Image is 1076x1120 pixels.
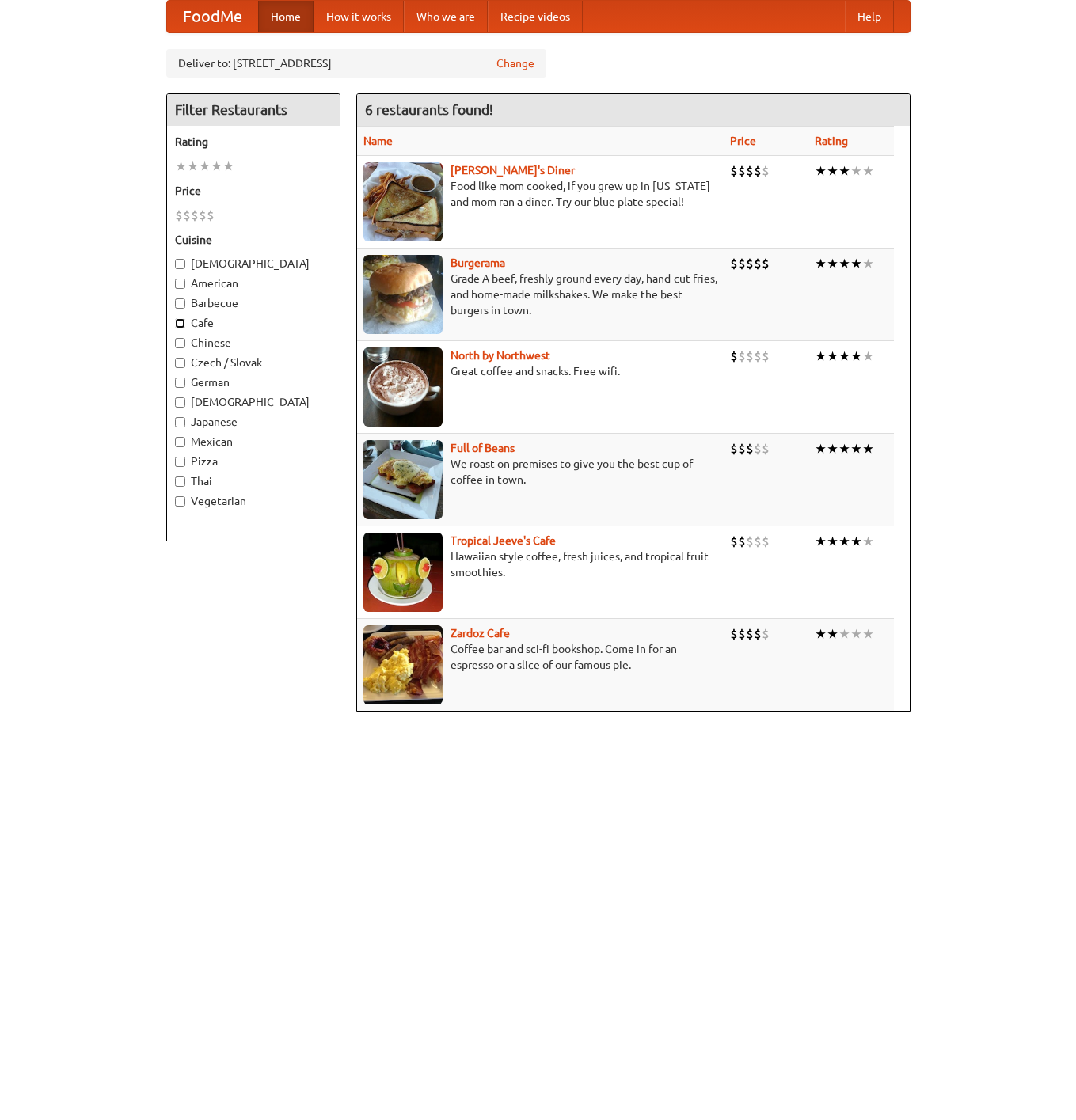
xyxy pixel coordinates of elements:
[404,1,488,32] a: Who we are
[850,347,862,365] li: ★
[746,440,754,457] li: $
[175,358,185,368] input: Czech / Slovak
[175,279,185,289] input: American
[838,162,850,180] li: ★
[363,533,443,612] img: jeeves.jpg
[175,437,185,447] input: Mexican
[754,625,762,643] li: $
[762,533,770,550] li: $
[175,183,332,199] h5: Price
[451,256,505,269] a: Burgerama
[488,1,583,32] a: Recipe videos
[754,533,762,550] li: $
[754,440,762,457] li: $
[175,355,332,370] label: Czech / Slovak
[363,625,443,704] img: zardoz.jpg
[175,158,187,175] li: ★
[827,347,838,365] li: ★
[730,255,738,272] li: $
[363,271,717,318] p: Grade A beef, freshly ground every day, hand-cut fries, and home-made milkshakes. We make the bes...
[815,162,827,180] li: ★
[167,94,340,126] h4: Filter Restaurants
[175,454,332,469] label: Pizza
[451,627,510,640] a: Zardoz Cafe
[363,178,717,210] p: Food like mom cooked, if you grew up in [US_STATE] and mom ran a diner. Try our blue plate special!
[738,162,746,180] li: $
[738,440,746,457] li: $
[827,625,838,643] li: ★
[762,347,770,365] li: $
[754,347,762,365] li: $
[815,533,827,550] li: ★
[815,255,827,272] li: ★
[166,49,546,78] div: Deliver to: [STREET_ADDRESS]
[845,1,894,32] a: Help
[199,207,207,224] li: $
[363,363,717,379] p: Great coffee and snacks. Free wifi.
[187,158,199,175] li: ★
[827,255,838,272] li: ★
[451,164,575,177] a: [PERSON_NAME]'s Diner
[738,255,746,272] li: $
[754,255,762,272] li: $
[862,625,874,643] li: ★
[451,349,550,362] a: North by Northwest
[838,533,850,550] li: ★
[175,473,332,489] label: Thai
[167,1,258,32] a: FoodMe
[838,440,850,457] li: ★
[451,534,556,547] a: Tropical Jeeve's Cafe
[207,207,215,224] li: $
[762,162,770,180] li: $
[211,158,222,175] li: ★
[363,255,443,334] img: burgerama.jpg
[738,625,746,643] li: $
[754,162,762,180] li: $
[175,207,183,224] li: $
[850,625,862,643] li: ★
[175,394,332,410] label: [DEMOGRAPHIC_DATA]
[363,162,443,241] img: sallys.jpg
[363,641,717,673] p: Coffee bar and sci-fi bookshop. Come in for an espresso or a slice of our famous pie.
[175,417,185,427] input: Japanese
[175,397,185,408] input: [DEMOGRAPHIC_DATA]
[175,476,185,487] input: Thai
[222,158,234,175] li: ★
[175,434,332,450] label: Mexican
[183,207,191,224] li: $
[838,347,850,365] li: ★
[746,533,754,550] li: $
[199,158,211,175] li: ★
[258,1,314,32] a: Home
[746,162,754,180] li: $
[175,298,185,309] input: Barbecue
[838,255,850,272] li: ★
[762,440,770,457] li: $
[850,533,862,550] li: ★
[363,347,443,427] img: north.jpg
[175,259,185,269] input: [DEMOGRAPHIC_DATA]
[738,347,746,365] li: $
[827,533,838,550] li: ★
[815,347,827,365] li: ★
[175,295,332,311] label: Barbecue
[730,135,756,147] a: Price
[730,440,738,457] li: $
[175,378,185,388] input: German
[175,335,332,351] label: Chinese
[862,533,874,550] li: ★
[838,625,850,643] li: ★
[746,625,754,643] li: $
[762,255,770,272] li: $
[175,275,332,291] label: American
[363,440,443,519] img: beans.jpg
[815,135,848,147] a: Rating
[730,347,738,365] li: $
[451,442,515,454] a: Full of Beans
[175,496,185,507] input: Vegetarian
